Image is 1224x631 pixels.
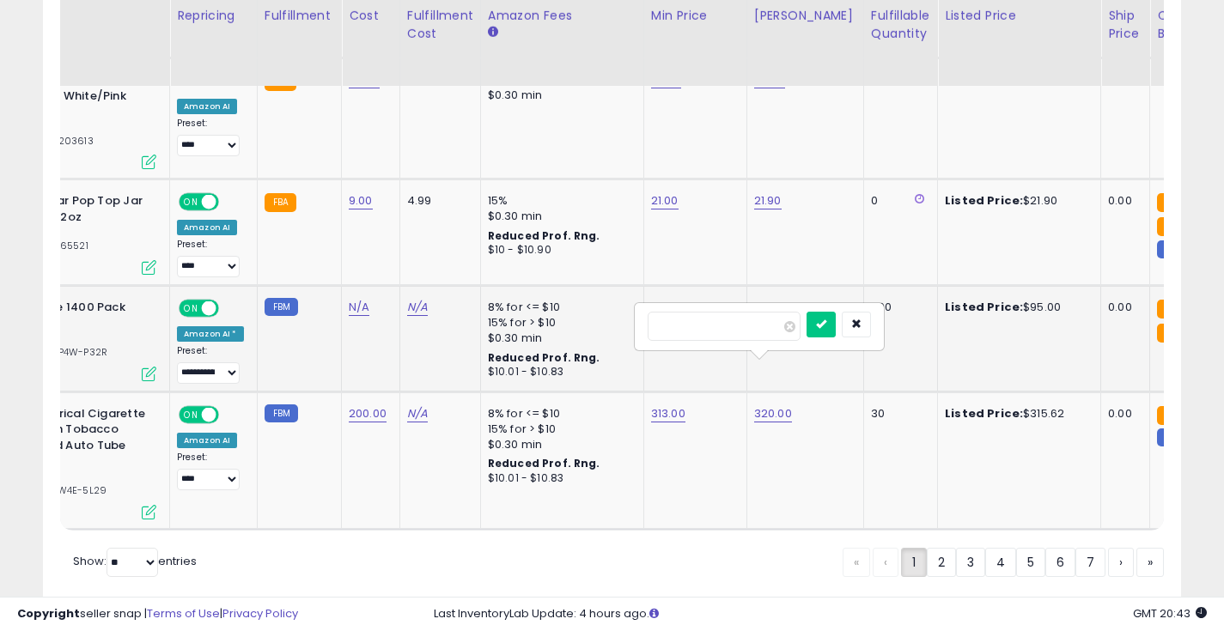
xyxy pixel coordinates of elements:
a: 9.00 [349,192,373,209]
div: 4.99 [407,193,467,209]
a: 313.00 [651,405,685,422]
b: Reduced Prof. Rng. [488,228,600,243]
span: ON [180,195,202,209]
small: FBA [1157,406,1189,425]
b: Reduced Prof. Rng. [488,456,600,470]
div: 8% for <= $10 [488,300,630,315]
div: Fulfillable Quantity [871,7,930,43]
a: 200.00 [349,405,387,422]
a: 6 [1045,548,1075,577]
a: 93.70 [651,299,681,316]
span: OFF [216,195,244,209]
span: OFF [216,407,244,422]
a: Terms of Use [147,605,220,622]
div: $10.01 - $10.83 [488,471,630,486]
div: Amazon AI * [177,326,244,342]
span: » [1148,554,1153,571]
a: Privacy Policy [222,605,298,622]
div: Last InventoryLab Update: 4 hours ago. [434,606,1207,622]
small: FBA [1157,324,1189,343]
small: FBM [1157,428,1191,446]
div: Amazon AI [177,220,237,235]
div: Amazon AI [177,433,237,448]
div: $21.90 [945,193,1087,209]
a: 7 [1075,548,1105,577]
div: Cost [349,7,393,25]
div: 0.00 [1108,300,1136,315]
a: N/A [349,299,369,316]
div: 0.00 [1108,193,1136,209]
a: N/A [407,299,428,316]
div: $0.30 min [488,209,630,224]
small: FBA [1157,300,1189,319]
b: Listed Price: [945,192,1023,209]
small: FBM [265,298,298,316]
span: › [1119,554,1123,571]
div: 15% for > $10 [488,422,630,437]
span: ON [180,407,202,422]
div: 200 [871,300,924,315]
div: Preset: [177,239,244,277]
a: 1 [901,548,927,577]
a: 5 [1016,548,1045,577]
span: 2025-09-6 20:43 GMT [1133,605,1207,622]
div: Listed Price [945,7,1093,25]
div: $0.30 min [488,88,630,103]
div: 0 [871,193,924,209]
div: seller snap | | [17,606,298,622]
b: Listed Price: [945,71,1023,88]
b: Reduced Prof. Rng. [488,350,600,365]
div: Fulfillment [265,7,334,25]
small: FBM [265,404,298,422]
div: 8% for <= $10 [488,406,630,422]
strong: Copyright [17,605,80,622]
div: 0.00 [1108,406,1136,422]
a: 95.00 [754,299,785,316]
a: 2 [927,548,956,577]
div: Preset: [177,118,244,156]
a: N/A [407,405,428,422]
div: $0.30 min [488,331,630,346]
span: OFF [216,301,244,316]
div: Amazon Fees [488,7,636,25]
a: 320.00 [754,405,792,422]
div: [PERSON_NAME] [754,7,856,25]
small: FBA [1157,193,1189,212]
span: ON [180,301,202,316]
div: Repricing [177,7,250,25]
small: FBA [1157,217,1189,236]
div: Min Price [651,7,740,25]
b: Listed Price: [945,405,1023,422]
small: Amazon Fees. [488,25,498,40]
div: 15% for > $10 [488,315,630,331]
a: 21.00 [651,192,679,209]
div: $0.30 min [488,437,630,452]
small: FBM [1157,240,1191,258]
div: $95.00 [945,300,1087,315]
a: 3 [956,548,985,577]
span: Show: entries [73,553,197,569]
small: FBA [265,193,296,212]
div: Preset: [177,452,244,490]
div: $315.62 [945,406,1087,422]
div: 15% [488,193,630,209]
div: Amazon AI [177,99,237,114]
div: Fulfillment Cost [407,7,473,43]
div: Preset: [177,345,244,384]
div: $10 - $10.90 [488,243,630,258]
a: 21.90 [754,192,782,209]
a: 4 [985,548,1016,577]
b: Listed Price: [945,299,1023,315]
div: 30 [871,406,924,422]
div: $10.01 - $10.83 [488,365,630,379]
div: Ship Price [1108,7,1142,43]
